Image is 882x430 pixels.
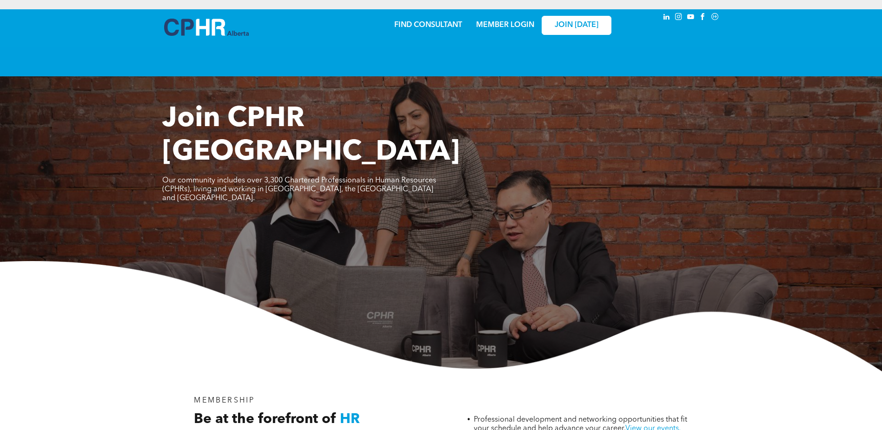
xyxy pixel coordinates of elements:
[662,12,672,24] a: linkedin
[162,177,436,202] span: Our community includes over 3,300 Chartered Professionals in Human Resources (CPHRs), living and ...
[542,16,611,35] a: JOIN [DATE]
[476,21,534,29] a: MEMBER LOGIN
[686,12,696,24] a: youtube
[194,412,336,426] span: Be at the forefront of
[162,105,460,167] span: Join CPHR [GEOGRAPHIC_DATA]
[555,21,598,30] span: JOIN [DATE]
[394,21,462,29] a: FIND CONSULTANT
[194,397,255,404] span: MEMBERSHIP
[710,12,720,24] a: Social network
[164,19,249,36] img: A blue and white logo for cp alberta
[674,12,684,24] a: instagram
[340,412,360,426] span: HR
[698,12,708,24] a: facebook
